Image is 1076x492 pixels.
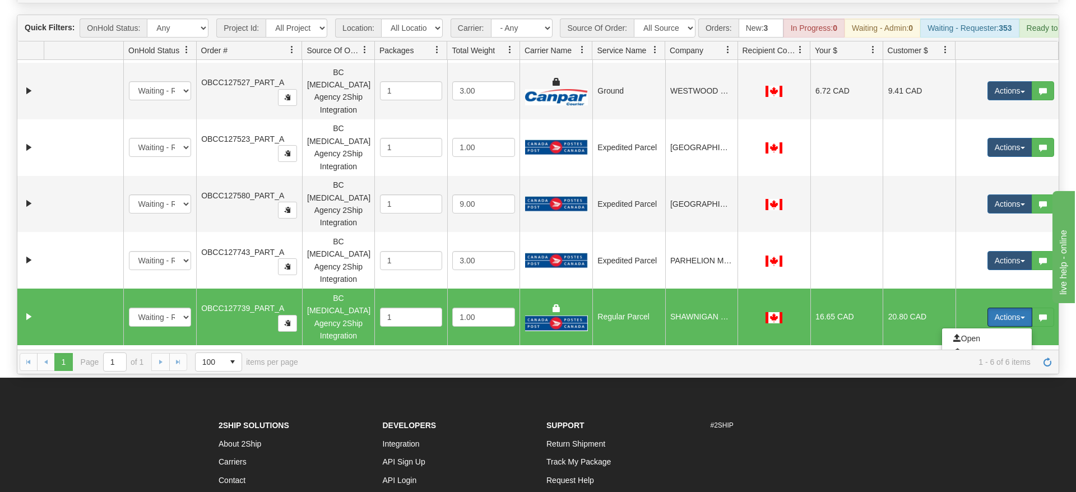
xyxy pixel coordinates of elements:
[282,40,302,59] a: Order # filter column settings
[202,356,217,368] span: 100
[278,89,297,106] button: Copy to clipboard
[592,232,665,289] td: Expedited Parcel
[665,63,738,119] td: WESTWOOD MEDICAL CLINIC
[888,45,928,56] span: Customer $
[128,45,179,56] span: OnHold Status
[560,18,634,38] span: Source Of Order:
[525,253,588,268] img: Canada Post
[953,349,1011,358] span: Refresh Rates
[500,40,520,59] a: Total Weight filter column settings
[22,84,36,98] a: Expand
[764,24,768,33] strong: 3
[953,334,980,343] span: Open
[383,421,437,430] strong: Developers
[665,119,738,176] td: [GEOGRAPHIC_DATA]
[670,45,703,56] span: Company
[452,45,495,56] span: Total Weight
[201,134,284,143] span: OBCC127523_PART_A
[224,353,242,371] span: select
[525,89,588,106] img: Canpar
[22,253,36,267] a: Expand
[195,352,298,372] span: items per page
[177,40,196,59] a: OnHold Status filter column settings
[766,199,782,210] img: CA
[17,15,1059,41] div: grid toolbar
[451,18,491,38] span: Carrier:
[592,176,665,233] td: Expedited Parcel
[219,421,289,430] strong: 2Ship Solutions
[54,353,72,371] span: Page 1
[219,457,247,466] a: Carriers
[25,22,75,33] label: Quick Filters:
[307,66,370,117] div: BC [MEDICAL_DATA] Agency 2Ship Integration
[314,358,1031,366] span: 1 - 6 of 6 items
[383,439,420,448] a: Integration
[278,145,297,162] button: Copy to clipboard
[428,40,447,59] a: Packages filter column settings
[1050,189,1075,303] iframe: chat widget
[546,439,605,448] a: Return Shipment
[383,476,417,485] a: API Login
[766,312,782,323] img: CA
[219,476,245,485] a: Contact
[920,18,1019,38] div: Waiting - Requester:
[81,352,144,372] span: Page of 1
[278,258,297,275] button: Copy to clipboard
[383,457,425,466] a: API Sign Up
[592,289,665,345] td: Regular Parcel
[791,40,810,59] a: Recipient Country filter column settings
[592,63,665,119] td: Ground
[22,141,36,155] a: Expand
[22,310,36,324] a: Expand
[525,140,588,155] img: Canada Post
[201,248,284,257] span: OBCC127743_PART_A
[743,45,796,56] span: Recipient Country
[307,45,360,56] span: Source Of Order
[22,197,36,211] a: Expand
[936,40,955,59] a: Customer $ filter column settings
[592,119,665,176] td: Expedited Parcel
[278,202,297,219] button: Copy to clipboard
[665,289,738,345] td: SHAWNIGAN VILLAGE FAMILY PRACTICE
[216,18,266,38] span: Project Id:
[201,78,284,87] span: OBCC127527_PART_A
[525,315,588,331] img: Canada Post
[80,18,147,38] span: OnHold Status:
[355,40,374,59] a: Source Of Order filter column settings
[546,476,594,485] a: Request Help
[1038,353,1056,371] a: Refresh
[810,63,883,119] td: 6.72 CAD
[864,40,883,59] a: Your $ filter column settings
[815,45,837,56] span: Your $
[883,63,956,119] td: 9.41 CAD
[195,352,242,372] span: Page sizes drop down
[987,194,1032,213] button: Actions
[335,18,381,38] span: Location:
[833,24,837,33] strong: 0
[783,18,845,38] div: In Progress:
[573,40,592,59] a: Carrier Name filter column settings
[987,81,1032,100] button: Actions
[665,232,738,289] td: PARHELION MEDICAL SERVICES
[766,142,782,154] img: CA
[104,353,126,371] input: Page 1
[201,191,284,200] span: OBCC127580_PART_A
[278,315,297,332] button: Copy to clipboard
[8,7,104,20] div: live help - online
[201,304,284,313] span: OBCC127739_PART_A
[307,179,370,229] div: BC [MEDICAL_DATA] Agency 2Ship Integration
[810,289,883,345] td: 16.65 CAD
[597,45,646,56] span: Service Name
[525,196,588,212] img: Canada Post
[845,18,920,38] div: Waiting - Admin:
[201,45,228,56] span: Order #
[987,308,1032,327] button: Actions
[711,422,858,429] h6: #2SHIP
[999,24,1012,33] strong: 353
[307,292,370,342] div: BC [MEDICAL_DATA] Agency 2Ship Integration
[766,86,782,97] img: CA
[718,40,738,59] a: Company filter column settings
[379,45,414,56] span: Packages
[739,18,783,38] div: New:
[307,122,370,173] div: BC [MEDICAL_DATA] Agency 2Ship Integration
